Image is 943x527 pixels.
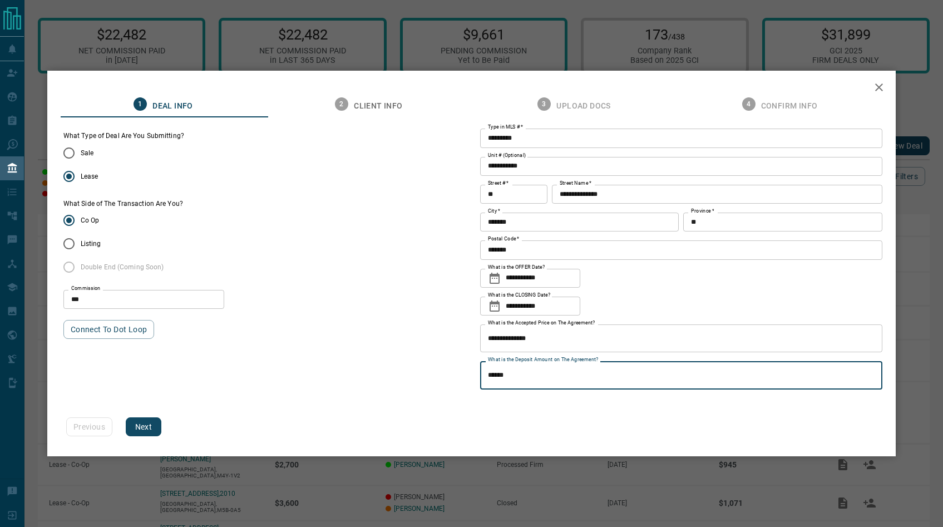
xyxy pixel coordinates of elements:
[81,148,93,158] span: Sale
[63,320,155,339] button: Connect to Dot Loop
[63,131,184,141] legend: What Type of Deal Are You Submitting?
[81,262,164,272] span: Double End (Coming Soon)
[63,199,183,209] label: What Side of The Transaction Are You?
[81,239,101,249] span: Listing
[488,292,550,299] label: What is the CLOSING Date?
[488,264,545,271] label: What is the OFFER Date?
[488,124,523,131] label: Type in MLS #
[138,100,142,108] text: 1
[71,285,101,292] label: Commission
[488,152,526,159] label: Unit # (Optional)
[488,319,595,327] label: What is the Accepted Price on The Agreement?
[354,101,402,111] span: Client Info
[488,208,500,215] label: City
[81,215,100,225] span: Co Op
[81,171,98,181] span: Lease
[691,208,714,215] label: Province
[560,180,591,187] label: Street Name
[488,180,508,187] label: Street #
[488,356,599,363] label: What is the Deposit Amount on The Agreement?
[339,100,343,108] text: 2
[488,235,519,243] label: Postal Code
[152,101,193,111] span: Deal Info
[126,417,161,436] button: Next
